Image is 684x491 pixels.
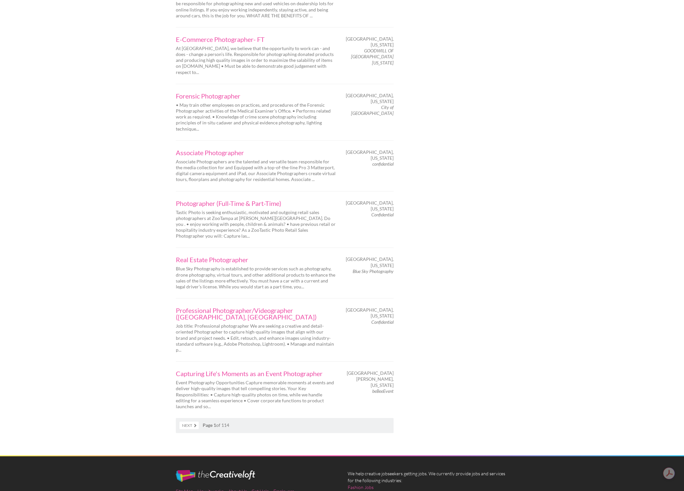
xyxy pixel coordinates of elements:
[176,370,336,377] a: Capturing Life's Moments as an Event Photographer
[346,149,394,161] span: [GEOGRAPHIC_DATA], [US_STATE]
[346,93,394,104] span: [GEOGRAPHIC_DATA], [US_STATE]
[203,422,216,428] strong: Page 1
[176,380,336,409] p: Event Photography Opportunities Capture memorable moments at events and deliver high-quality imag...
[346,36,394,48] span: [GEOGRAPHIC_DATA], [US_STATE]
[371,212,394,217] em: Confidential
[348,484,374,491] a: Fashion Jobs
[347,370,394,388] span: [GEOGRAPHIC_DATA][PERSON_NAME], [US_STATE]
[179,422,199,429] a: Next
[176,307,336,320] a: Professional Photographer/Videographer ([GEOGRAPHIC_DATA], [GEOGRAPHIC_DATA])
[176,45,336,75] p: At [GEOGRAPHIC_DATA], we believe that the opportunity to work can - and does - change a person’s ...
[346,200,394,212] span: [GEOGRAPHIC_DATA], [US_STATE]
[353,268,394,274] em: Blue Sky Photography
[372,388,394,394] em: beBeeEvent
[351,104,394,116] em: City of [GEOGRAPHIC_DATA]
[351,48,394,65] em: GOODWILL OF [GEOGRAPHIC_DATA][US_STATE]
[176,209,336,239] p: Tastic Photo is seeking enthusiastic, motivated and outgoing retail sales photographers at ZooTam...
[176,470,255,482] img: The Creative Loft
[176,93,336,99] a: Forensic Photographer
[176,418,394,433] nav: of 114
[176,256,336,263] a: Real Estate Photographer
[176,159,336,183] p: Associate Photographers are the talented and versatile team responsible for the media collection ...
[176,102,336,132] p: • May train other employees on practices, and procedures of the Forensic Photographer activities ...
[176,36,336,43] a: E-Commerce Photographer- FT
[176,149,336,156] a: Associate Photographer
[346,256,394,268] span: [GEOGRAPHIC_DATA], [US_STATE]
[346,307,394,319] span: [GEOGRAPHIC_DATA], [US_STATE]
[176,323,336,353] p: Job title: Professional photographer We are seeking a creative and detail-oriented Photographer t...
[372,161,394,167] em: confidential
[176,200,336,207] a: Photographer (Full-Time & Part-Time)
[371,319,394,325] em: Confidential
[176,266,336,290] p: Blue Sky Photography is established to provide services such as photography, drone photography, v...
